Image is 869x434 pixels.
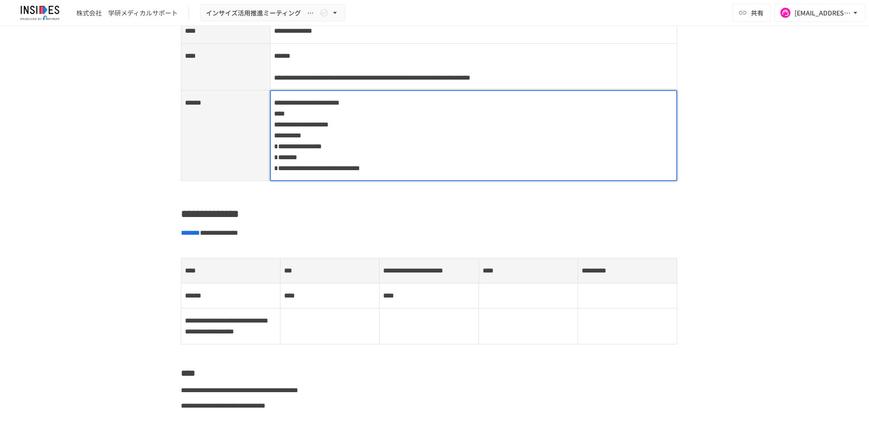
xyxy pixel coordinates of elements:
[11,5,69,20] img: JmGSPSkPjKwBq77AtHmwC7bJguQHJlCRQfAXtnx4WuV
[751,8,764,18] span: 共有
[76,8,178,18] div: 株式会社 学研メディカルサポート
[774,4,865,22] button: [EMAIL_ADDRESS][DOMAIN_NAME]
[733,4,771,22] button: 共有
[794,7,851,19] div: [EMAIL_ADDRESS][DOMAIN_NAME]
[200,4,345,22] button: インサイズ活用推進ミーティング ～1回目～
[206,7,318,19] span: インサイズ活用推進ミーティング ～1回目～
